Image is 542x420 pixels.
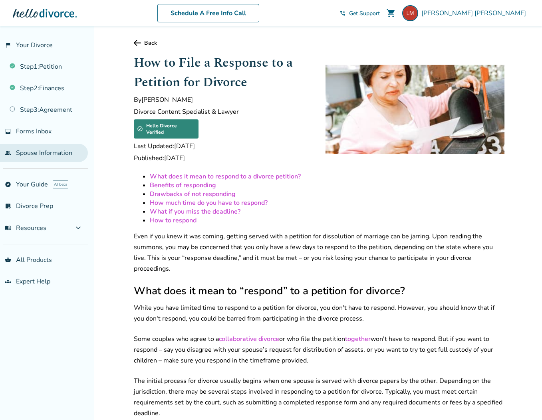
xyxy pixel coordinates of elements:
span: inbox [5,128,11,135]
a: How to respond [150,216,197,225]
a: How much time do you have to respond? [150,198,268,207]
a: Back [134,39,504,47]
img: lisamozden@gmail.com [402,5,418,21]
p: The initial process for divorce usually begins when one spouse is served with divorce papers by t... [134,376,504,419]
span: By [PERSON_NAME] [134,95,313,104]
span: shopping_basket [5,257,11,263]
p: Even if you knew it was coming, getting served with a petition for dissolution of marriage can be... [134,231,504,274]
p: Some couples who agree to a or who file the petition won't have to respond. But if you want to re... [134,334,504,366]
a: Benefits of responding [150,181,216,190]
a: Drawbacks of not responding [150,190,236,198]
span: groups [5,278,11,285]
iframe: Chat Widget [502,382,542,420]
span: people [5,150,11,156]
span: Published: [DATE] [134,154,313,162]
a: Schedule A Free Info Call [157,4,259,22]
span: list_alt_check [5,203,11,209]
a: What does it mean to respond to a divorce petition? [150,172,301,181]
span: [PERSON_NAME] [PERSON_NAME] [421,9,529,18]
a: collaborative divorce [219,335,279,343]
span: AI beta [53,180,68,188]
span: Last Updated: [DATE] [134,142,313,151]
h1: How to File a Response to a Petition for Divorce [134,53,313,92]
span: explore [5,181,11,188]
span: flag_2 [5,42,11,48]
h2: What does it mean to “respond” to a petition for divorce? [134,284,504,298]
span: shopping_cart [386,8,396,18]
a: together [345,335,371,343]
a: What if you miss the deadline? [150,207,240,216]
span: Get Support [349,10,380,17]
span: expand_more [73,223,83,233]
span: Divorce Content Specialist & Lawyer [134,107,313,116]
a: phone_in_talkGet Support [339,10,380,17]
span: phone_in_talk [339,10,346,16]
img: woman looking upset at the divorce papers she just received in the mail [326,65,504,154]
div: Hello Divorce Verified [134,119,199,139]
span: Forms Inbox [16,127,52,136]
span: Resources [5,224,46,232]
p: While you have limited time to respond to a petition for divorce, you don't have to respond. Howe... [134,303,504,324]
span: menu_book [5,225,11,231]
